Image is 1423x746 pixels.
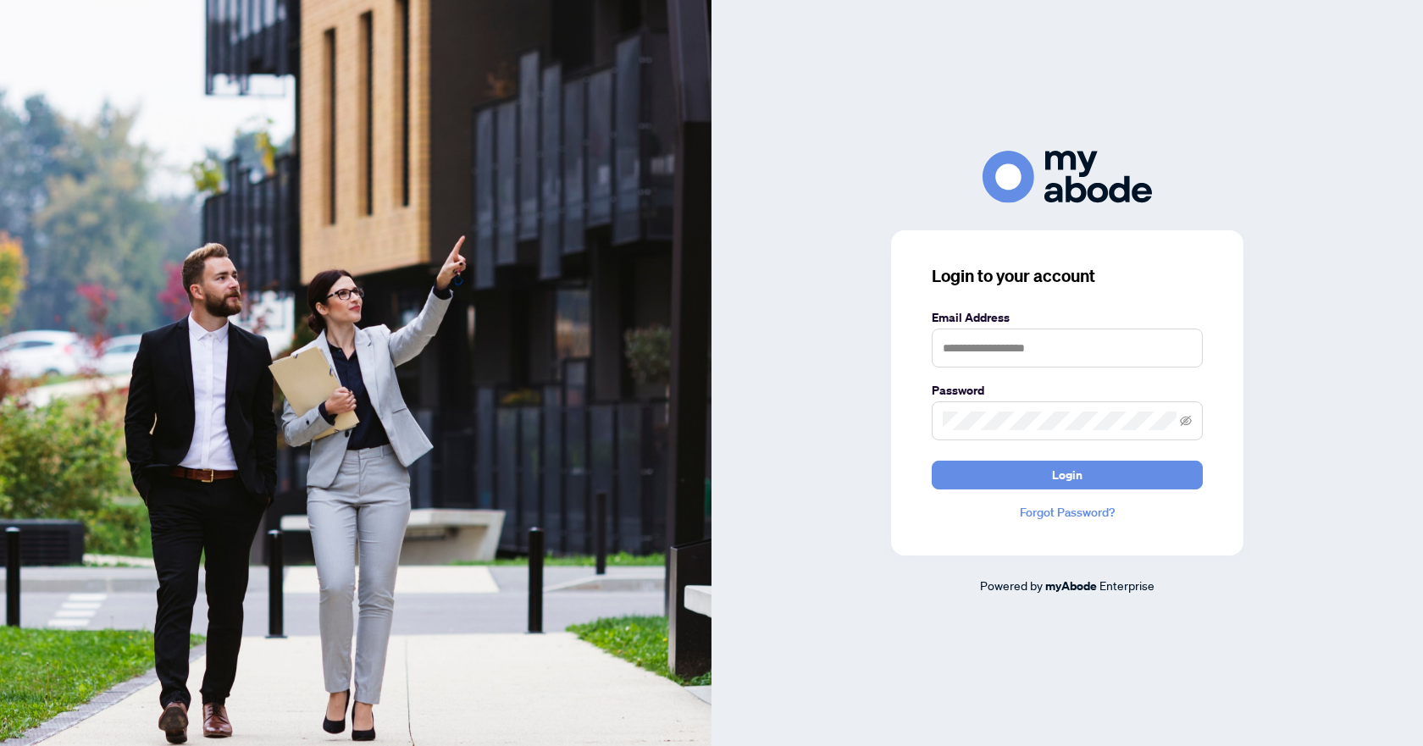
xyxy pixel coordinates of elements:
span: Enterprise [1099,577,1154,593]
span: eye-invisible [1180,415,1192,427]
span: Login [1052,461,1082,489]
a: Forgot Password? [932,503,1203,522]
label: Password [932,381,1203,400]
label: Email Address [932,308,1203,327]
a: myAbode [1045,577,1097,595]
h3: Login to your account [932,264,1203,288]
button: Login [932,461,1203,489]
span: Powered by [980,577,1043,593]
img: ma-logo [983,151,1152,202]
